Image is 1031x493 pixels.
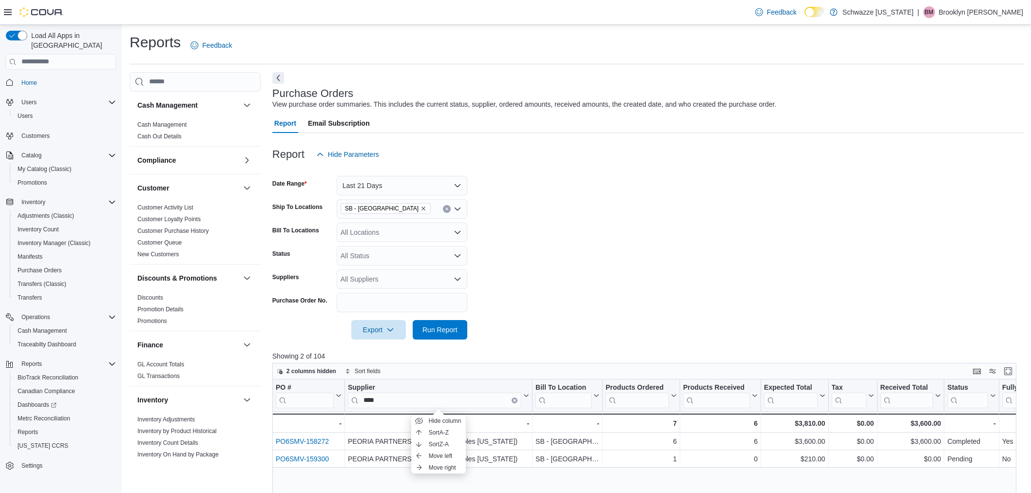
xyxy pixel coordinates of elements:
button: Inventory [137,395,239,405]
span: Promotions [137,317,167,325]
a: Inventory Manager (Classic) [14,237,95,249]
h3: Finance [137,340,163,350]
div: Products Received [683,383,750,408]
span: Move left [429,452,453,460]
span: Inventory by Product Historical [137,427,217,435]
a: Canadian Compliance [14,385,79,397]
button: Open list of options [454,205,461,213]
div: Tax [831,383,866,408]
div: Brooklyn Michele Carlton [923,6,935,18]
span: Dashboards [14,399,116,411]
button: Cash Management [137,100,239,110]
div: Products Received [683,383,750,392]
span: Traceabilty Dashboard [18,341,76,348]
span: BM [925,6,934,18]
a: Customers [18,130,54,142]
div: Pending [947,453,995,465]
span: Canadian Compliance [14,385,116,397]
span: Traceabilty Dashboard [14,339,116,350]
button: Users [2,95,120,109]
div: Received Total [880,383,933,408]
div: Products Ordered [606,383,669,408]
div: Supplier [348,383,521,408]
button: Canadian Compliance [10,384,120,398]
a: [US_STATE] CCRS [14,440,72,452]
button: Remove SB - Belmar from selection in this group [420,206,426,211]
span: Settings [18,459,116,472]
span: Email Subscription [308,114,370,133]
a: Home [18,77,41,89]
button: Keyboard shortcuts [971,365,983,377]
div: PEORIA PARTNERS LLC (District Edibles [US_STATE]) [348,436,529,447]
div: Received Total [880,383,933,392]
button: Reports [18,358,46,370]
a: Promotion Details [137,306,184,313]
a: Customer Activity List [137,204,193,211]
div: $3,600.00 [880,436,941,447]
a: Purchase Orders [14,265,66,276]
a: Manifests [14,251,46,263]
span: Transfers (Classic) [14,278,116,290]
span: Inventory Count [14,224,116,235]
div: View purchase order summaries. This includes the current status, supplier, ordered amounts, recei... [272,99,777,110]
a: Discounts [137,294,163,301]
span: Cash Management [18,327,67,335]
span: [US_STATE] CCRS [18,442,68,450]
button: Sort fields [341,365,384,377]
div: Bill To Location [535,383,592,392]
button: Hide Parameters [312,145,383,164]
div: Customer [130,202,261,264]
span: GL Transactions [137,372,180,380]
div: 7 [606,417,677,429]
div: 6 [683,436,758,447]
span: Report [274,114,296,133]
span: Sort fields [355,367,381,375]
span: Hide Parameters [328,150,379,159]
button: SortA-Z [411,427,466,438]
p: | [917,6,919,18]
div: $3,600.00 [880,417,941,429]
span: Operations [21,313,50,321]
span: Inventory [21,198,45,206]
button: Finance [241,339,253,351]
button: Inventory Count [10,223,120,236]
button: Promotions [10,176,120,190]
span: Cash Out Details [137,133,182,140]
a: Dashboards [10,398,120,412]
h3: Purchase Orders [272,88,353,99]
span: Canadian Compliance [18,387,75,395]
button: Cash Management [241,99,253,111]
label: Bill To Locations [272,227,319,234]
button: Catalog [2,149,120,162]
span: Catalog [18,150,116,161]
button: Catalog [18,150,45,161]
button: Home [2,76,120,90]
h3: Customer [137,183,169,193]
div: - [947,417,995,429]
span: Dashboards [18,401,57,409]
div: SB - [GEOGRAPHIC_DATA] [535,436,599,447]
span: Customers [21,132,50,140]
a: Inventory On Hand by Package [137,451,219,458]
button: Reports [10,425,120,439]
div: Bill To Location [535,383,592,408]
img: Cova [19,7,63,17]
button: Finance [137,340,239,350]
button: Enter fullscreen [1002,365,1014,377]
div: PO # URL [276,383,334,408]
button: Move right [411,462,466,474]
span: Transfers [14,292,116,303]
span: Adjustments (Classic) [18,212,74,220]
span: Inventory Manager (Classic) [18,239,91,247]
span: Export [357,320,400,340]
p: Brooklyn [PERSON_NAME] [939,6,1024,18]
a: GL Transactions [137,373,180,379]
button: Operations [18,311,54,323]
button: [US_STATE] CCRS [10,439,120,453]
span: Home [18,76,116,89]
a: Inventory Adjustments [137,416,195,423]
button: Transfers (Classic) [10,277,120,291]
a: Metrc Reconciliation [14,413,74,424]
